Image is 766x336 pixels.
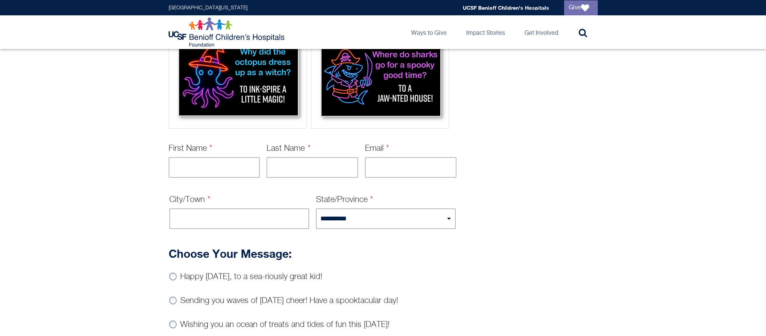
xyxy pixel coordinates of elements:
[169,247,292,260] strong: Choose Your Message:
[169,144,213,153] label: First Name
[314,32,446,124] img: Shark
[169,17,286,47] img: Logo for UCSF Benioff Children's Hospitals Foundation
[316,196,373,204] label: State/Province
[171,32,304,124] img: Octopus
[564,0,598,15] a: Give
[405,15,453,49] a: Ways to Give
[365,144,390,153] label: Email
[180,297,398,305] label: Sending you waves of [DATE] cheer! Have a spooktacular day!
[519,15,564,49] a: Get Involved
[180,273,322,281] label: Happy [DATE], to a sea-riously great kid!
[169,5,247,10] a: [GEOGRAPHIC_DATA][US_STATE]
[463,4,549,11] a: UCSF Benioff Children's Hospitals
[267,144,311,153] label: Last Name
[311,30,449,129] div: Shark
[460,15,511,49] a: Impact Stories
[169,196,211,204] label: City/Town
[180,321,390,329] label: Wishing you an ocean of treats and tides of fun this [DATE]!
[169,30,307,129] div: Octopus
